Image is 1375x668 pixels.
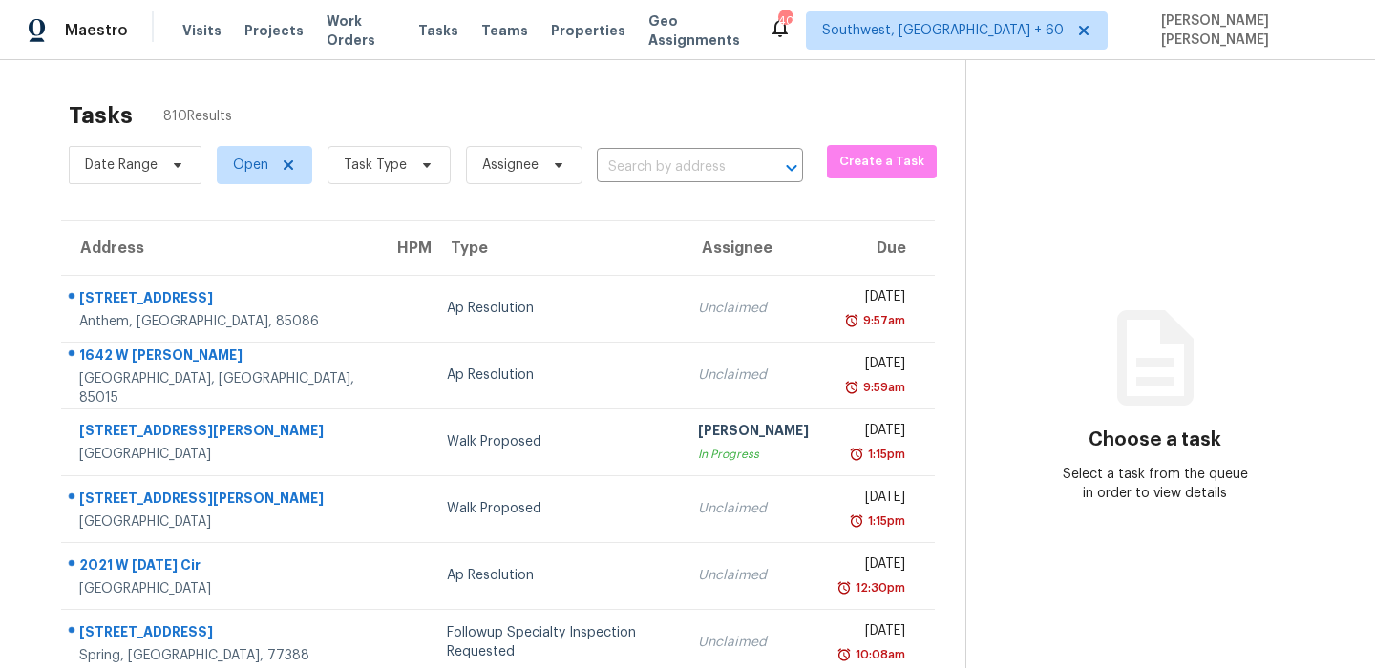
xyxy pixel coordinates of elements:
div: Unclaimed [698,566,809,585]
div: [GEOGRAPHIC_DATA] [79,445,363,464]
span: Work Orders [327,11,395,50]
div: [DATE] [839,287,905,311]
div: 1:15pm [864,511,905,531]
th: Type [432,221,683,275]
div: 1642 W [PERSON_NAME] [79,345,363,369]
div: Followup Specialty Inspection Requested [447,623,667,661]
div: Unclaimed [698,299,809,318]
img: Overdue Alarm Icon [836,645,852,664]
div: 9:59am [859,378,905,397]
div: 10:08am [852,645,905,664]
span: Tasks [418,24,458,37]
div: Unclaimed [698,365,809,385]
span: Teams [481,21,528,40]
span: 810 Results [163,107,232,126]
span: Properties [551,21,625,40]
span: Open [233,156,268,175]
th: Due [824,221,935,275]
input: Search by address [597,153,750,182]
div: [DATE] [839,488,905,511]
div: [STREET_ADDRESS][PERSON_NAME] [79,489,363,512]
span: Assignee [482,156,539,175]
span: [PERSON_NAME] [PERSON_NAME] [1153,11,1346,50]
button: Create a Task [827,145,937,178]
div: [DATE] [839,554,905,578]
div: Ap Resolution [447,566,667,585]
div: [DATE] [839,354,905,378]
div: [STREET_ADDRESS] [79,288,363,312]
div: [DATE] [839,421,905,445]
span: Visits [182,21,222,40]
div: 1:15pm [864,445,905,464]
span: Projects [244,21,304,40]
th: Address [61,221,378,275]
th: Assignee [683,221,824,275]
div: Spring, [GEOGRAPHIC_DATA], 77388 [79,646,363,665]
img: Overdue Alarm Icon [844,378,859,397]
div: [GEOGRAPHIC_DATA] [79,579,363,598]
span: Task Type [344,156,407,175]
div: 9:57am [859,311,905,330]
div: Walk Proposed [447,499,667,518]
h3: Choose a task [1089,430,1221,449]
img: Overdue Alarm Icon [836,578,852,597]
div: Walk Proposed [447,432,667,451]
span: Maestro [65,21,128,40]
div: [DATE] [839,621,905,645]
div: [STREET_ADDRESS][PERSON_NAME] [79,421,363,445]
div: Select a task from the queue in order to view details [1061,465,1250,503]
img: Overdue Alarm Icon [849,445,864,464]
div: [PERSON_NAME] [698,421,809,445]
div: In Progress [698,445,809,464]
span: Geo Assignments [648,11,747,50]
div: Unclaimed [698,499,809,518]
span: Date Range [85,156,158,175]
img: Overdue Alarm Icon [844,311,859,330]
div: [STREET_ADDRESS] [79,622,363,646]
div: [GEOGRAPHIC_DATA], [GEOGRAPHIC_DATA], 85015 [79,369,363,407]
div: Unclaimed [698,633,809,652]
div: 12:30pm [852,578,905,597]
div: [GEOGRAPHIC_DATA] [79,512,363,532]
span: Southwest, [GEOGRAPHIC_DATA] + 60 [822,21,1064,40]
th: HPM [378,221,432,275]
div: 401 [778,11,792,31]
h2: Tasks [69,106,133,125]
button: Open [778,155,805,181]
img: Overdue Alarm Icon [849,511,864,531]
div: Ap Resolution [447,299,667,318]
div: Ap Resolution [447,365,667,385]
div: 2021 W [DATE] Cir [79,555,363,579]
div: Anthem, [GEOGRAPHIC_DATA], 85086 [79,312,363,331]
span: Create a Task [836,151,927,173]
